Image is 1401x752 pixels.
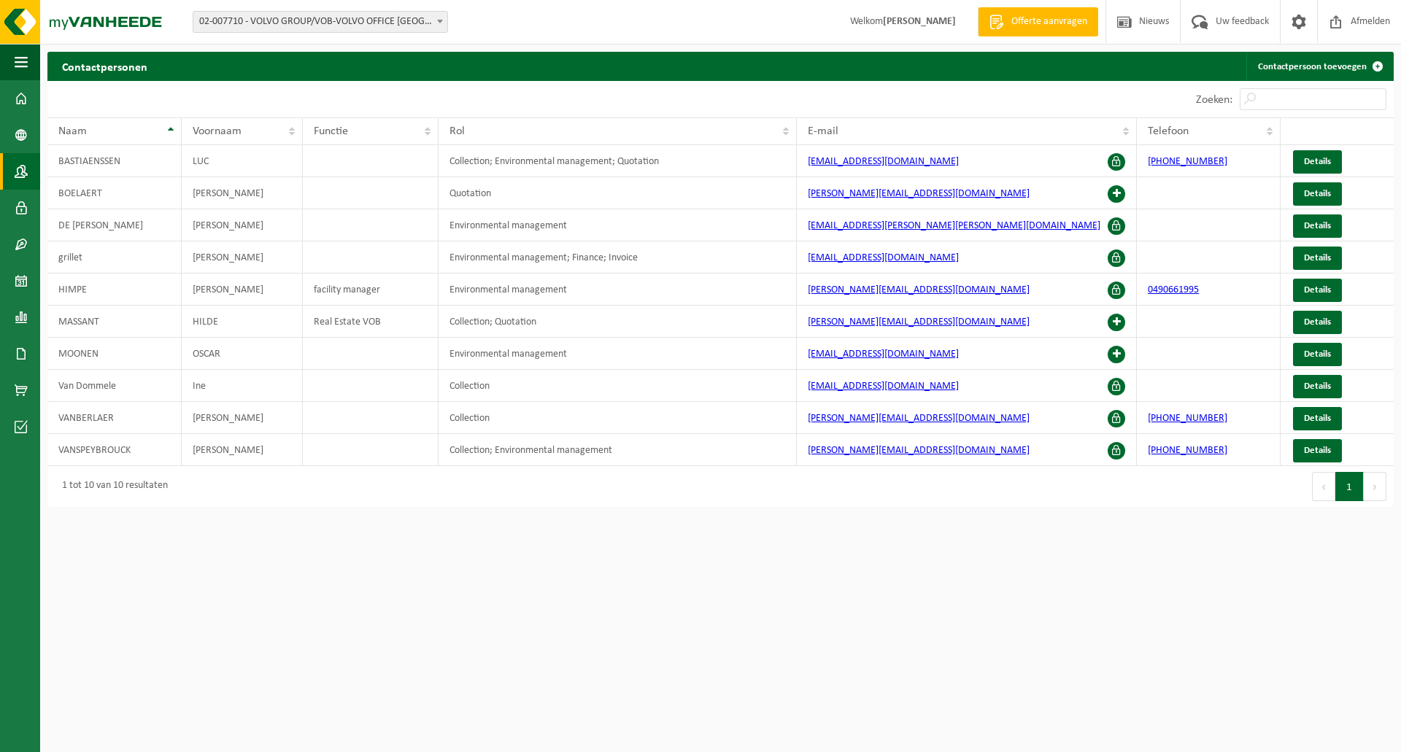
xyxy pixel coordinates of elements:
[182,241,303,274] td: [PERSON_NAME]
[193,11,448,33] span: 02-007710 - VOLVO GROUP/VOB-VOLVO OFFICE BRUSSELS - BERCHEM-SAINTE-AGATHE
[47,274,182,306] td: HIMPE
[1148,413,1227,424] a: [PHONE_NUMBER]
[1304,221,1331,230] span: Details
[808,252,959,263] a: [EMAIL_ADDRESS][DOMAIN_NAME]
[1304,414,1331,423] span: Details
[1312,472,1335,501] button: Previous
[314,125,348,137] span: Functie
[47,145,182,177] td: BASTIAENSSEN
[193,125,242,137] span: Voornaam
[1148,156,1227,167] a: [PHONE_NUMBER]
[1293,214,1342,238] a: Details
[439,209,797,241] td: Environmental management
[808,188,1030,199] a: [PERSON_NAME][EMAIL_ADDRESS][DOMAIN_NAME]
[449,125,465,137] span: Rol
[808,125,838,137] span: E-mail
[58,125,87,137] span: Naam
[47,402,182,434] td: VANBERLAER
[1148,125,1189,137] span: Telefoon
[182,338,303,370] td: OSCAR
[47,370,182,402] td: Van Dommele
[182,434,303,466] td: [PERSON_NAME]
[1304,446,1331,455] span: Details
[1293,182,1342,206] a: Details
[182,306,303,338] td: HILDE
[182,370,303,402] td: Ine
[182,145,303,177] td: LUC
[303,274,439,306] td: facility manager
[439,402,797,434] td: Collection
[193,12,447,32] span: 02-007710 - VOLVO GROUP/VOB-VOLVO OFFICE BRUSSELS - BERCHEM-SAINTE-AGATHE
[1304,349,1331,359] span: Details
[1196,94,1232,106] label: Zoeken:
[808,156,959,167] a: [EMAIL_ADDRESS][DOMAIN_NAME]
[439,274,797,306] td: Environmental management
[808,413,1030,424] a: [PERSON_NAME][EMAIL_ADDRESS][DOMAIN_NAME]
[1293,279,1342,302] a: Details
[439,241,797,274] td: Environmental management; Finance; Invoice
[1148,445,1227,456] a: [PHONE_NUMBER]
[439,306,797,338] td: Collection; Quotation
[439,338,797,370] td: Environmental management
[1293,439,1342,462] a: Details
[47,338,182,370] td: MOONEN
[1335,472,1364,501] button: 1
[47,177,182,209] td: BOELAERT
[182,177,303,209] td: [PERSON_NAME]
[1304,157,1331,166] span: Details
[1246,52,1392,81] a: Contactpersoon toevoegen
[1304,253,1331,263] span: Details
[47,241,182,274] td: grillet
[1364,472,1386,501] button: Next
[883,16,956,27] strong: [PERSON_NAME]
[1293,150,1342,174] a: Details
[1304,285,1331,295] span: Details
[47,209,182,241] td: DE [PERSON_NAME]
[439,370,797,402] td: Collection
[47,306,182,338] td: MASSANT
[1304,381,1331,391] span: Details
[1293,343,1342,366] a: Details
[47,434,182,466] td: VANSPEYBROUCK
[808,381,959,392] a: [EMAIL_ADDRESS][DOMAIN_NAME]
[1148,284,1199,295] a: 0490661995
[47,52,162,80] h2: Contactpersonen
[439,177,797,209] td: Quotation
[1304,317,1331,327] span: Details
[1293,247,1342,270] a: Details
[808,220,1100,231] a: [EMAIL_ADDRESS][PERSON_NAME][PERSON_NAME][DOMAIN_NAME]
[808,317,1030,327] a: [PERSON_NAME][EMAIL_ADDRESS][DOMAIN_NAME]
[182,209,303,241] td: [PERSON_NAME]
[439,145,797,177] td: Collection; Environmental management; Quotation
[1304,189,1331,198] span: Details
[182,402,303,434] td: [PERSON_NAME]
[439,434,797,466] td: Collection; Environmental management
[182,274,303,306] td: [PERSON_NAME]
[808,349,959,360] a: [EMAIL_ADDRESS][DOMAIN_NAME]
[1293,311,1342,334] a: Details
[1293,375,1342,398] a: Details
[303,306,439,338] td: Real Estate VOB
[978,7,1098,36] a: Offerte aanvragen
[1293,407,1342,430] a: Details
[808,284,1030,295] a: [PERSON_NAME][EMAIL_ADDRESS][DOMAIN_NAME]
[55,473,168,500] div: 1 tot 10 van 10 resultaten
[808,445,1030,456] a: [PERSON_NAME][EMAIL_ADDRESS][DOMAIN_NAME]
[1008,15,1091,29] span: Offerte aanvragen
